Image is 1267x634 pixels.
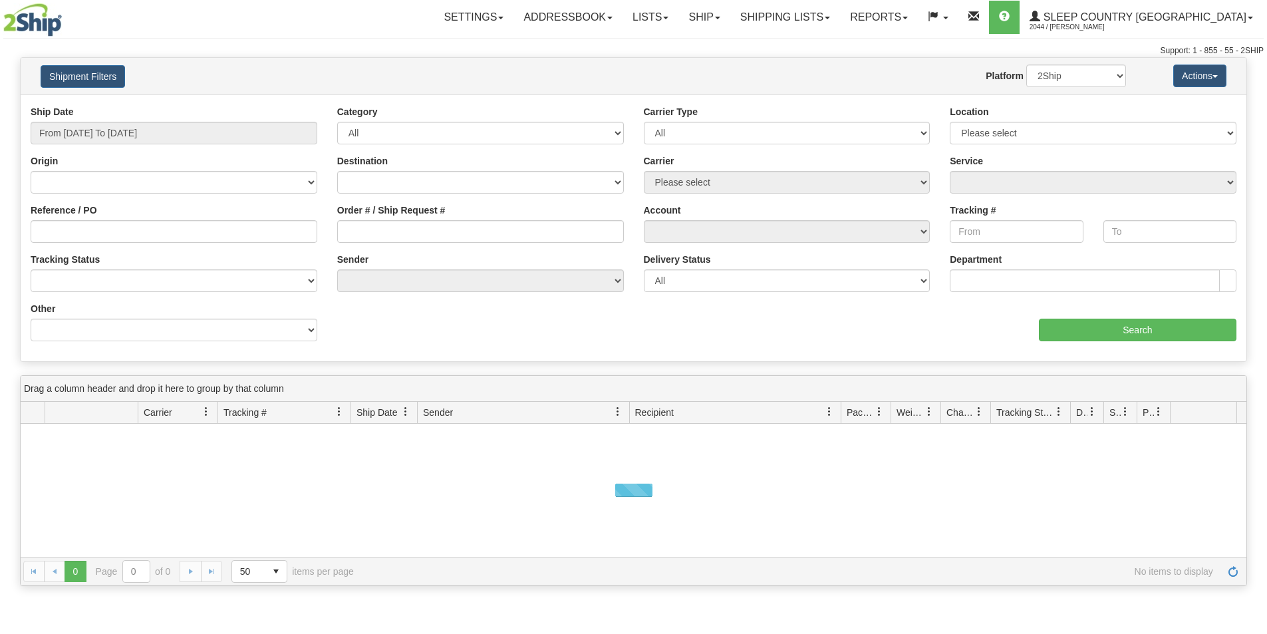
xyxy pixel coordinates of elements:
a: Tracking # filter column settings [328,400,351,423]
span: Pickup Status [1143,406,1154,419]
label: Platform [986,69,1024,82]
span: Delivery Status [1076,406,1087,419]
label: Category [337,105,378,118]
a: Carrier filter column settings [195,400,217,423]
span: Ship Date [356,406,397,419]
label: Department [950,253,1002,266]
span: items per page [231,560,354,583]
a: Pickup Status filter column settings [1147,400,1170,423]
a: Shipment Issues filter column settings [1114,400,1137,423]
span: select [265,561,287,582]
a: Recipient filter column settings [818,400,841,423]
span: Charge [946,406,974,419]
label: Destination [337,154,388,168]
a: Sleep Country [GEOGRAPHIC_DATA] 2044 / [PERSON_NAME] [1020,1,1263,34]
span: Sleep Country [GEOGRAPHIC_DATA] [1040,11,1246,23]
img: logo2044.jpg [3,3,62,37]
label: Carrier [644,154,674,168]
a: Weight filter column settings [918,400,940,423]
a: Addressbook [513,1,623,34]
label: Carrier Type [644,105,698,118]
a: Shipping lists [730,1,840,34]
div: grid grouping header [21,376,1246,402]
label: Reference / PO [31,204,97,217]
a: Packages filter column settings [868,400,891,423]
input: Search [1039,319,1236,341]
a: Delivery Status filter column settings [1081,400,1103,423]
span: 50 [240,565,257,578]
a: Lists [623,1,678,34]
input: From [950,220,1083,243]
span: Weight [897,406,924,419]
span: Sender [423,406,453,419]
a: Charge filter column settings [968,400,990,423]
span: Page sizes drop down [231,560,287,583]
a: Sender filter column settings [607,400,629,423]
a: Refresh [1222,561,1244,582]
a: Tracking Status filter column settings [1048,400,1070,423]
span: Shipment Issues [1109,406,1121,419]
iframe: chat widget [1236,249,1266,385]
label: Tracking Status [31,253,100,266]
span: Recipient [635,406,674,419]
div: Support: 1 - 855 - 55 - 2SHIP [3,45,1264,57]
span: Packages [847,406,875,419]
label: Tracking # [950,204,996,217]
button: Actions [1173,65,1226,87]
label: Ship Date [31,105,74,118]
label: Service [950,154,983,168]
label: Sender [337,253,368,266]
span: 2044 / [PERSON_NAME] [1030,21,1129,34]
button: Shipment Filters [41,65,125,88]
a: Settings [434,1,513,34]
span: Page 0 [65,561,86,582]
label: Origin [31,154,58,168]
label: Delivery Status [644,253,711,266]
span: Tracking Status [996,406,1054,419]
label: Order # / Ship Request # [337,204,446,217]
a: Ship Date filter column settings [394,400,417,423]
span: Carrier [144,406,172,419]
a: Reports [840,1,918,34]
a: Ship [678,1,730,34]
span: Page of 0 [96,560,171,583]
span: Tracking # [223,406,267,419]
label: Account [644,204,681,217]
label: Other [31,302,55,315]
label: Location [950,105,988,118]
input: To [1103,220,1236,243]
span: No items to display [372,566,1213,577]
